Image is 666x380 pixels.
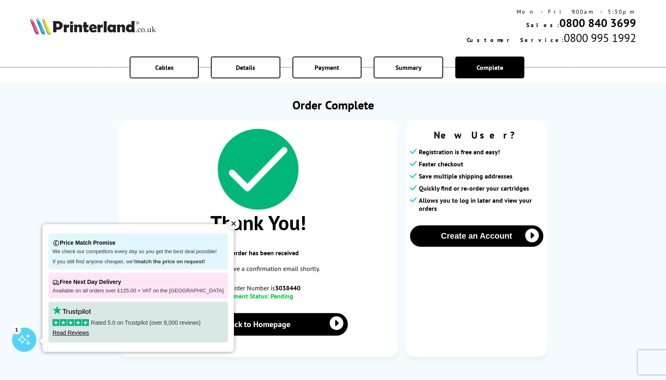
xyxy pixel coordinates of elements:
div: 1 [12,325,21,334]
a: 0800 840 3699 [559,15,636,30]
p: Rated 5.0 on Trustpilot (over 8,000 reviews) [53,319,224,326]
span: Pending [271,292,293,300]
span: Payment Status: [223,292,269,300]
span: Faster checkout [419,160,463,168]
span: Save multiple shipping addresses [419,172,513,180]
strong: match the price on request! [136,258,205,265]
p: You will receive a confirmation email shortly. [127,263,389,274]
span: Your order has been received [127,249,389,257]
img: Printerland Logo [30,17,156,35]
img: trustpilot rating [53,306,91,315]
span: Sales: [526,21,559,29]
span: Thank You! [127,210,389,236]
span: Summary [395,63,421,71]
span: Registration is free and easy! [419,148,500,156]
p: Available on all orders over £125.00 + VAT on the [GEOGRAPHIC_DATA] [53,288,224,294]
h1: Order Complete [119,97,547,113]
span: Quickly find or re-order your cartridges [419,184,529,192]
img: stars-5.svg [53,319,89,326]
p: Price Match Promise [53,237,224,248]
span: New User? [410,129,543,141]
button: Create an Account [410,225,543,247]
span: Cables [155,63,174,71]
p: If you still find anyone cheaper, we'll [53,258,224,265]
div: ✕ [228,218,240,229]
p: Free Next Day Delivery [53,277,224,288]
b: 3038440 [275,284,300,292]
a: Read Reviews [53,330,89,336]
span: Allows you to log in later and view your orders [419,196,543,212]
div: Mon - Fri 9:00am - 5:30pm [467,8,636,15]
span: Details [236,63,255,71]
span: Payment [315,63,339,71]
p: We check our competitors every day so you get the best deal possible! [53,248,224,255]
span: Your Order Number is [127,284,389,292]
a: Back to Homepage [168,313,348,336]
span: Complete [476,63,503,71]
span: Customer Service: [467,36,564,44]
span: 0800 995 1992 [564,30,636,45]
